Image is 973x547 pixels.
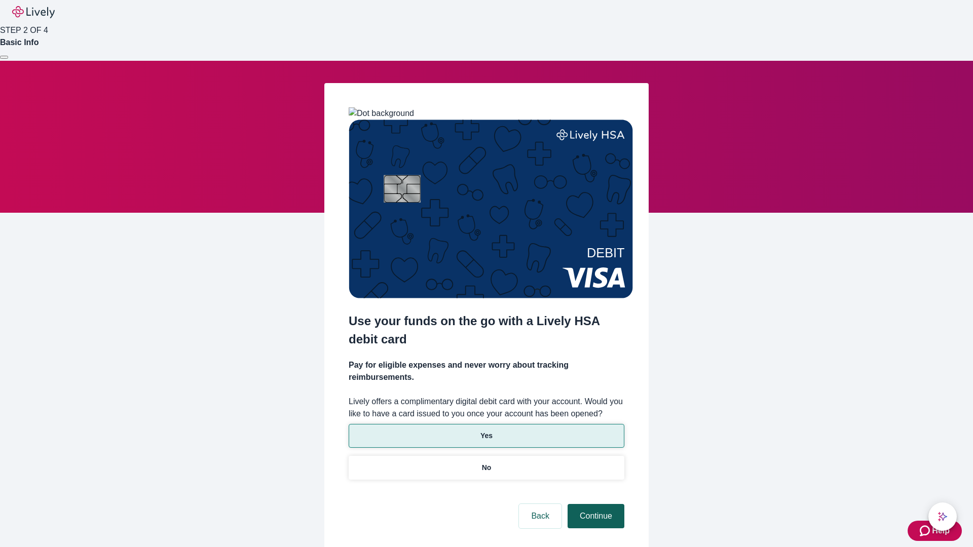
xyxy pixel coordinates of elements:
h2: Use your funds on the go with a Lively HSA debit card [349,312,624,348]
p: Yes [480,431,493,441]
svg: Zendesk support icon [920,525,932,537]
img: Lively [12,6,55,18]
button: No [349,456,624,480]
button: Yes [349,424,624,448]
label: Lively offers a complimentary digital debit card with your account. Would you like to have a card... [349,396,624,420]
svg: Lively AI Assistant [938,512,948,522]
h4: Pay for eligible expenses and never worry about tracking reimbursements. [349,359,624,383]
p: No [482,462,492,473]
img: Dot background [349,107,414,120]
button: chat [928,502,957,531]
button: Continue [568,504,624,528]
img: Debit card [349,120,633,298]
button: Zendesk support iconHelp [908,521,962,541]
button: Back [519,504,562,528]
span: Help [932,525,950,537]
